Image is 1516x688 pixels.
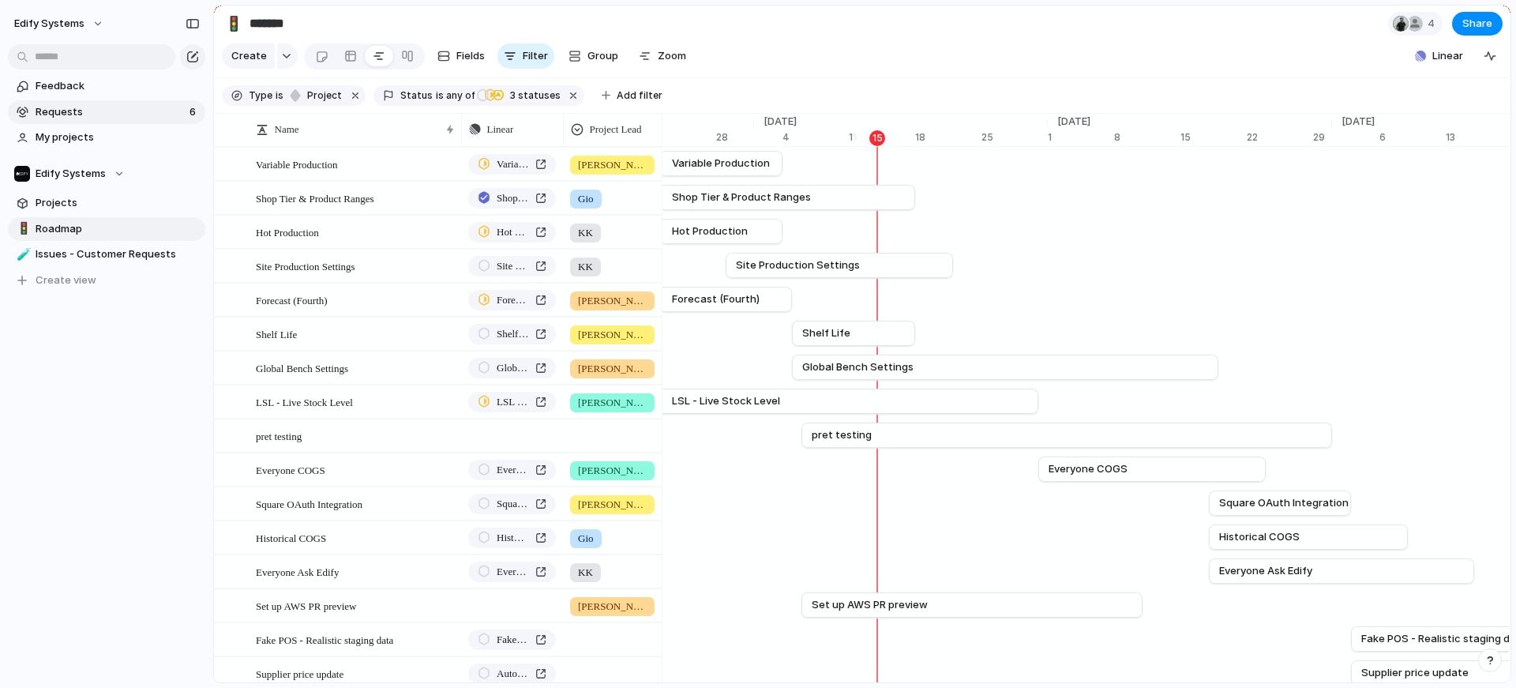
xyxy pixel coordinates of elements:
[36,166,106,182] span: Edify Systems
[497,224,529,240] span: Hot Production
[754,114,806,130] span: [DATE]
[8,242,205,266] div: 🧪Issues - Customer Requests
[497,496,529,512] span: Square OAuth Integration
[650,130,716,145] div: 21
[256,461,325,479] span: Everyone COGS
[1219,491,1341,515] a: Square OAuth Integration
[468,494,556,514] a: Square OAuth Integration
[256,325,297,343] span: Shelf Life
[1313,130,1332,145] div: 29
[578,327,647,343] span: [PERSON_NAME]
[8,74,205,98] a: Feedback
[285,87,345,104] button: project
[8,162,205,186] button: Edify Systems
[1219,559,1464,583] a: Everyone Ask Edify
[672,224,748,239] span: Hot Production
[981,130,1048,145] div: 25
[578,259,593,275] span: KK
[1219,495,1349,511] span: Square OAuth Integration
[782,130,849,145] div: 4
[1247,130,1313,145] div: 22
[14,246,30,262] button: 🧪
[869,130,885,146] div: 15
[8,126,205,149] a: My projects
[8,191,205,215] a: Projects
[468,664,556,684] a: Auto-update default supplier pricing
[1452,12,1503,36] button: Share
[497,462,529,478] span: Everyone COGS
[14,16,84,32] span: Edify Systems
[617,88,662,103] span: Add filter
[456,48,485,64] span: Fields
[1409,44,1469,68] button: Linear
[497,360,529,376] span: Global Bench Settings
[578,395,647,411] span: [PERSON_NAME]
[468,154,556,175] a: Variable Production
[36,246,200,262] span: Issues - Customer Requests
[1114,130,1180,145] div: 8
[468,222,556,242] a: Hot Production
[276,88,283,103] span: is
[1049,457,1255,481] a: Everyone COGS
[36,104,185,120] span: Requests
[505,89,518,101] span: 3
[8,269,205,292] button: Create view
[468,188,556,209] a: Shop Tier & Product Ranges
[256,494,362,513] span: Square OAuth Integration
[670,152,772,175] a: Variable Production
[468,630,556,650] a: Fake POS - Realistic staging data
[802,359,914,375] span: Global Bench Settings
[578,463,647,479] span: [PERSON_NAME]
[587,48,618,64] span: Group
[497,326,529,342] span: Shelf Life
[1180,130,1247,145] div: 15
[476,87,564,104] button: 3 statuses
[1428,16,1439,32] span: 4
[497,666,529,682] span: Auto-update default supplier pricing
[1049,461,1128,477] span: Everyone COGS
[468,528,556,548] a: Historical COGS
[523,48,548,64] span: Filter
[468,392,556,412] a: LSL - Live Stock Level
[256,393,353,411] span: LSL - Live Stock Level
[578,293,647,309] span: [PERSON_NAME]
[561,43,626,69] button: Group
[578,565,593,581] span: KK
[1361,665,1469,681] span: Supplier price update
[433,87,478,104] button: isany of
[1462,16,1492,32] span: Share
[670,220,772,243] a: Hot Production
[256,427,302,445] span: pret testing
[505,88,561,103] span: statuses
[812,423,1322,447] a: pret testing
[497,564,529,580] span: Everyone Ask Edify
[670,288,782,311] a: Forecast (Fourth)
[17,220,28,238] div: 🚦
[256,596,357,615] span: Set up AWS PR preview
[249,88,272,103] span: Type
[716,130,754,145] div: 28
[672,156,770,171] span: Variable Production
[256,630,393,649] span: Fake POS - Realistic staging data
[36,273,96,288] span: Create view
[497,394,529,410] span: LSL - Live Stock Level
[468,256,556,276] a: Site Production Settings
[36,78,200,94] span: Feedback
[225,13,242,34] div: 🚦
[1379,130,1446,145] div: 6
[578,361,647,377] span: [PERSON_NAME]
[672,393,780,409] span: LSL - Live Stock Level
[256,223,319,241] span: Hot Production
[256,528,326,547] span: Historical COGS
[468,290,556,310] a: Forecast (Fourth)
[468,460,556,480] a: Everyone COGS
[497,190,529,206] span: Shop Tier & Product Ranges
[36,195,200,211] span: Projects
[578,191,594,207] span: Gio
[302,88,342,103] span: project
[1219,529,1300,545] span: Historical COGS
[497,258,529,274] span: Site Production Settings
[8,100,205,124] a: Requests6
[658,48,686,64] span: Zoom
[497,156,529,172] span: Variable Production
